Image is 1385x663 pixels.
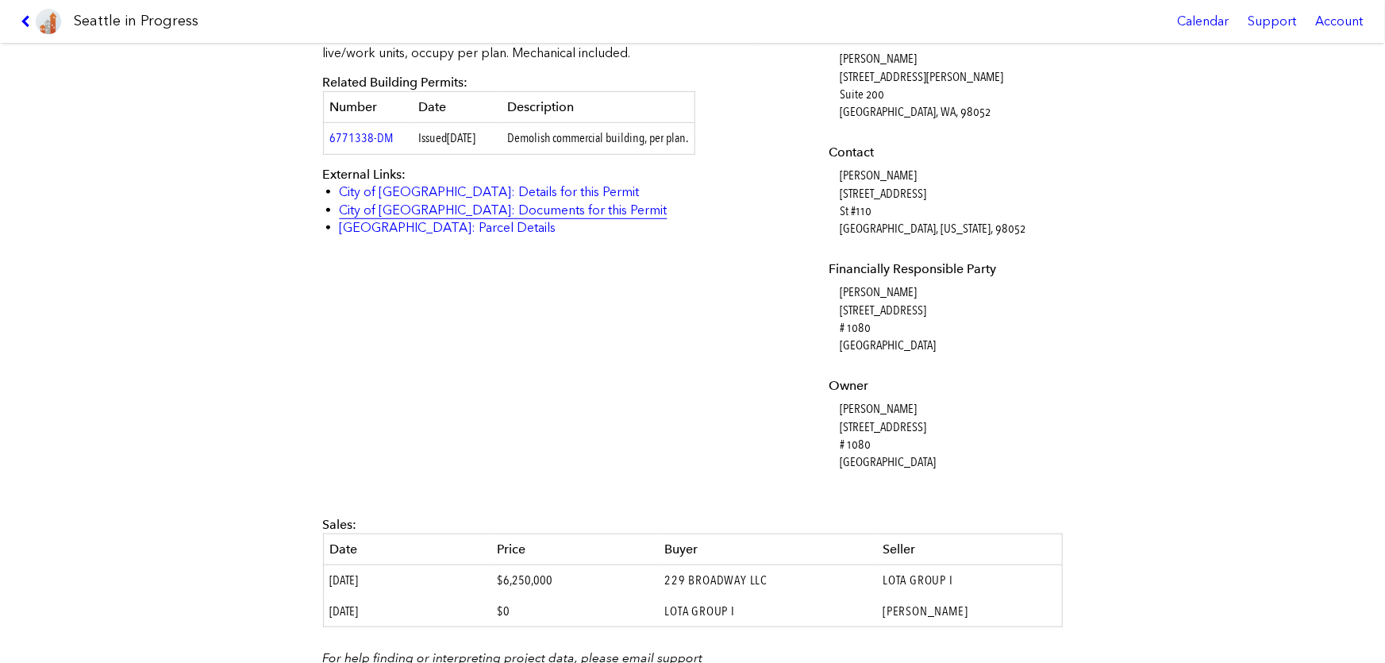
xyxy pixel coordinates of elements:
th: Seller [876,534,1062,565]
td: $0 [491,596,658,627]
a: City of [GEOGRAPHIC_DATA]: Details for this Permit [340,184,640,199]
img: favicon-96x96.png [36,9,61,34]
dd: [PERSON_NAME] [STREET_ADDRESS] St #110 [GEOGRAPHIC_DATA], [US_STATE], 98052 [840,167,1058,238]
dd: [PERSON_NAME] [STREET_ADDRESS][PERSON_NAME] Suite 200 [GEOGRAPHIC_DATA], WA, 98052 [840,50,1058,121]
a: City of [GEOGRAPHIC_DATA]: Documents for this Permit [340,202,667,218]
span: [DATE] [330,603,359,619]
a: 6771338-DM [330,130,394,145]
div: Sales: [323,516,1063,534]
h1: Seattle in Progress [74,11,198,31]
dt: Financially Responsible Party [829,260,1058,278]
td: [PERSON_NAME] [876,596,1062,627]
th: Number [323,92,412,123]
th: Buyer [658,534,876,565]
a: [GEOGRAPHIC_DATA]: Parcel Details [340,220,556,235]
span: Related Building Permits: [323,75,468,90]
dt: Owner [829,377,1058,395]
p: Establish use as apartment and construct apartment building with live/work units, occupy per plan... [323,27,804,63]
th: Date [323,534,491,565]
dt: Contact [829,144,1058,161]
td: LOTA GROUP I [658,596,876,627]
th: Price [491,534,658,565]
td: Demolish commercial building, per plan. [501,123,695,154]
td: 229 BROADWAY LLC [658,565,876,596]
th: Date [412,92,501,123]
dd: [PERSON_NAME] [STREET_ADDRESS] # 1080 [GEOGRAPHIC_DATA] [840,283,1058,355]
span: [DATE] [330,572,359,588]
th: Description [501,92,695,123]
span: External Links: [323,167,406,182]
td: $6,250,000 [491,565,658,596]
td: LOTA GROUP I [876,565,1062,596]
td: Issued [412,123,501,154]
span: [DATE] [447,130,475,145]
dd: [PERSON_NAME] [STREET_ADDRESS] # 1080 [GEOGRAPHIC_DATA] [840,400,1058,472]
